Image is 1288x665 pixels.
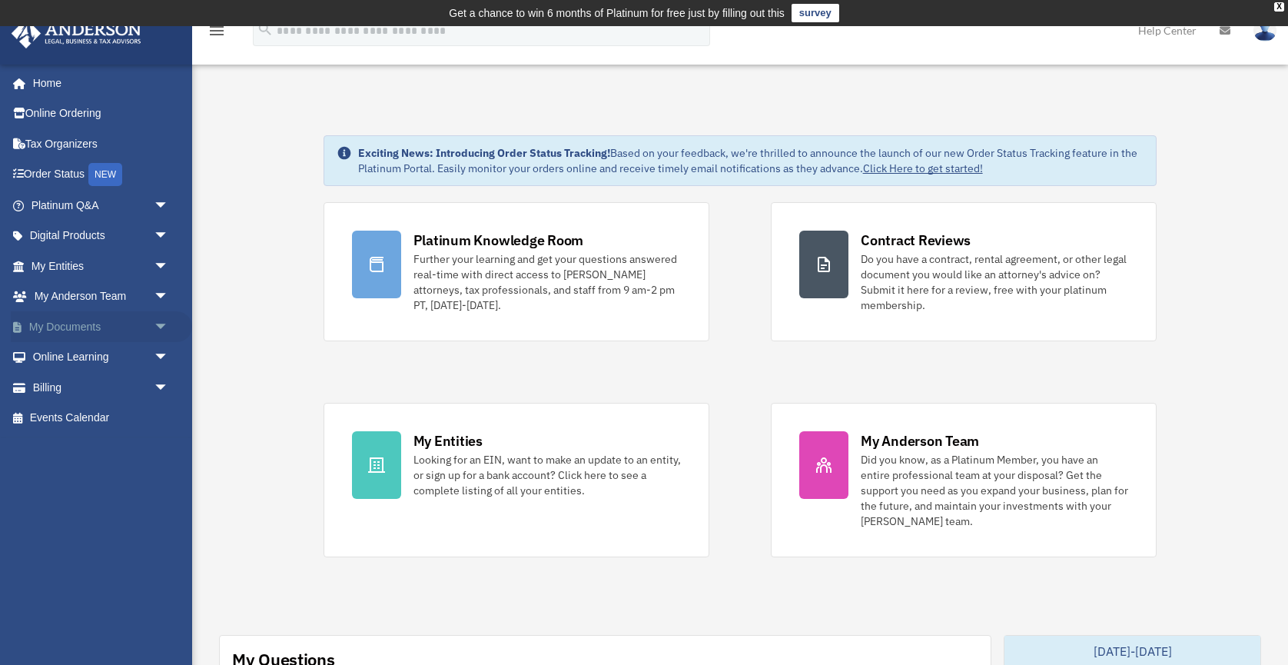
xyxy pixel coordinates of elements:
a: Events Calendar [11,403,192,434]
strong: Exciting News: Introducing Order Status Tracking! [358,146,610,160]
span: arrow_drop_down [154,221,184,252]
span: arrow_drop_down [154,311,184,343]
img: User Pic [1253,19,1276,42]
a: My Anderson Team Did you know, as a Platinum Member, you have an entire professional team at your... [771,403,1157,557]
div: Based on your feedback, we're thrilled to announce the launch of our new Order Status Tracking fe... [358,145,1144,176]
a: menu [207,27,226,40]
a: Order StatusNEW [11,159,192,191]
div: Did you know, as a Platinum Member, you have an entire professional team at your disposal? Get th... [861,452,1128,529]
span: arrow_drop_down [154,281,184,313]
a: Online Learningarrow_drop_down [11,342,192,373]
a: My Documentsarrow_drop_down [11,311,192,342]
span: arrow_drop_down [154,372,184,404]
a: My Entitiesarrow_drop_down [11,251,192,281]
div: My Entities [413,431,483,451]
div: Looking for an EIN, want to make an update to an entity, or sign up for a bank account? Click her... [413,452,681,498]
span: arrow_drop_down [154,342,184,374]
i: search [257,21,274,38]
a: Contract Reviews Do you have a contract, rental agreement, or other legal document you would like... [771,202,1157,341]
div: My Anderson Team [861,431,979,451]
div: Further your learning and get your questions answered real-time with direct access to [PERSON_NAM... [413,251,681,313]
a: Digital Productsarrow_drop_down [11,221,192,251]
span: arrow_drop_down [154,251,184,282]
a: My Entities Looking for an EIN, want to make an update to an entity, or sign up for a bank accoun... [324,403,709,557]
a: Tax Organizers [11,128,192,159]
a: My Anderson Teamarrow_drop_down [11,281,192,312]
span: arrow_drop_down [154,190,184,221]
i: menu [207,22,226,40]
img: Anderson Advisors Platinum Portal [7,18,146,48]
div: Contract Reviews [861,231,971,250]
div: NEW [88,163,122,186]
a: Platinum Knowledge Room Further your learning and get your questions answered real-time with dire... [324,202,709,341]
a: Billingarrow_drop_down [11,372,192,403]
div: close [1274,2,1284,12]
a: Platinum Q&Aarrow_drop_down [11,190,192,221]
a: Click Here to get started! [863,161,983,175]
div: Platinum Knowledge Room [413,231,584,250]
div: Do you have a contract, rental agreement, or other legal document you would like an attorney's ad... [861,251,1128,313]
div: Get a chance to win 6 months of Platinum for free just by filling out this [449,4,785,22]
a: Online Ordering [11,98,192,129]
a: Home [11,68,184,98]
a: survey [792,4,839,22]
